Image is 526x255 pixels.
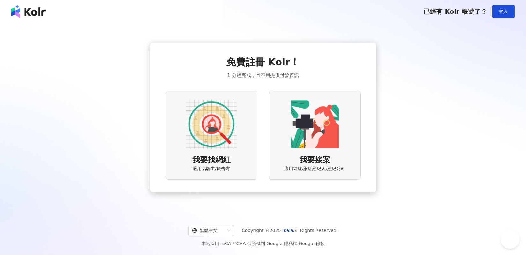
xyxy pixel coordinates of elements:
[499,9,508,14] span: 登入
[284,166,345,172] span: 適用網紅/網紅經紀人/經紀公司
[282,228,293,233] a: iKala
[201,240,325,247] span: 本站採用 reCAPTCHA 保護機制
[297,241,299,246] span: |
[267,241,297,246] a: Google 隱私權
[265,241,267,246] span: |
[242,227,338,234] span: Copyright © 2025 All Rights Reserved.
[423,8,487,15] span: 已經有 Kolr 帳號了？
[192,225,225,236] div: 繁體中文
[227,71,299,79] span: 1 分鐘完成，且不用提供付款資訊
[193,166,230,172] span: 適用品牌主/廣告方
[492,5,515,18] button: 登入
[289,99,340,150] img: KOL identity option
[11,5,46,18] img: logo
[299,241,325,246] a: Google 條款
[500,229,520,249] iframe: Help Scout Beacon - Open
[192,155,231,166] span: 我要找網紅
[226,56,300,69] span: 免費註冊 Kolr！
[300,155,330,166] span: 我要接案
[186,99,237,150] img: AD identity option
